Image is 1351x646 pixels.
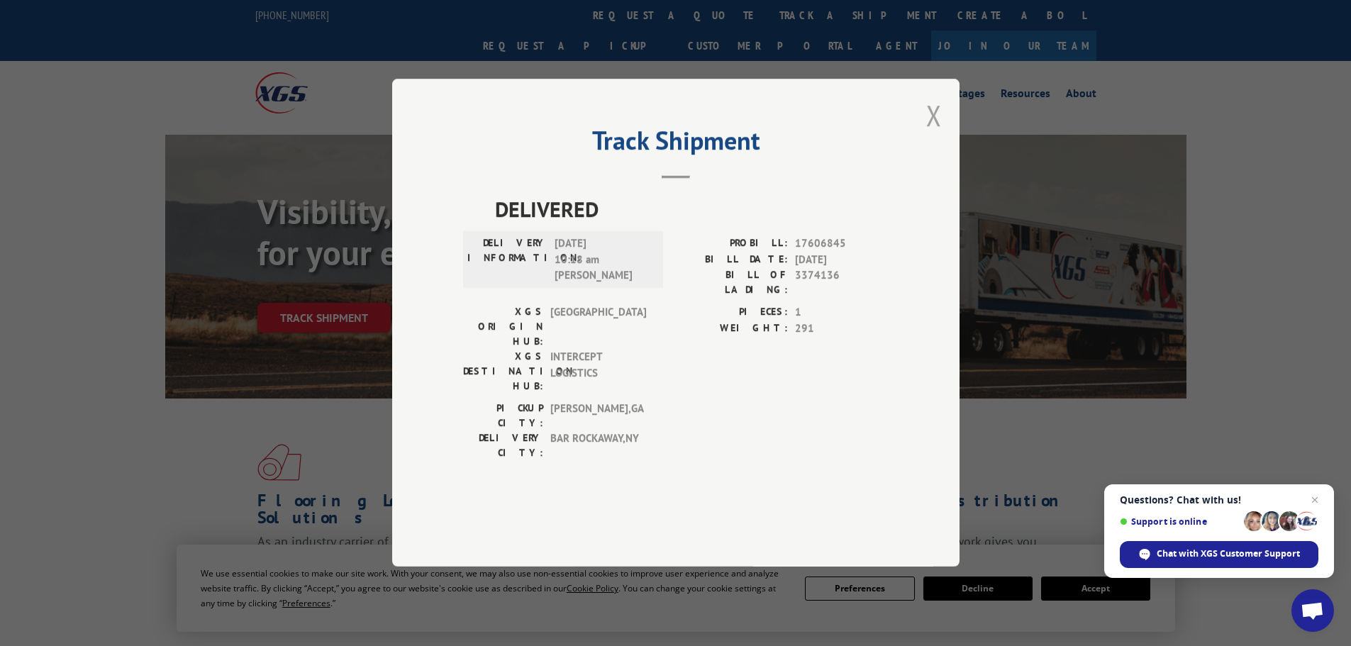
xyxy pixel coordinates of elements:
[463,401,543,431] label: PICKUP CITY:
[676,236,788,252] label: PROBILL:
[463,130,889,157] h2: Track Shipment
[795,268,889,298] span: 3374136
[795,236,889,252] span: 17606845
[463,305,543,350] label: XGS ORIGIN HUB:
[463,350,543,394] label: XGS DESTINATION HUB:
[676,252,788,268] label: BILL DATE:
[1120,516,1239,527] span: Support is online
[795,321,889,337] span: 291
[550,401,646,431] span: [PERSON_NAME] , GA
[1120,494,1318,506] span: Questions? Chat with us!
[795,252,889,268] span: [DATE]
[463,431,543,461] label: DELIVERY CITY:
[555,236,650,284] span: [DATE] 10:18 am [PERSON_NAME]
[1157,547,1300,560] span: Chat with XGS Customer Support
[795,305,889,321] span: 1
[1306,491,1323,508] span: Close chat
[676,305,788,321] label: PIECES:
[550,305,646,350] span: [GEOGRAPHIC_DATA]
[926,96,942,134] button: Close modal
[467,236,547,284] label: DELIVERY INFORMATION:
[1120,541,1318,568] div: Chat with XGS Customer Support
[495,194,889,225] span: DELIVERED
[676,321,788,337] label: WEIGHT:
[1291,589,1334,632] div: Open chat
[676,268,788,298] label: BILL OF LADING:
[550,431,646,461] span: BAR ROCKAWAY , NY
[550,350,646,394] span: INTERCEPT LOGISTICS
